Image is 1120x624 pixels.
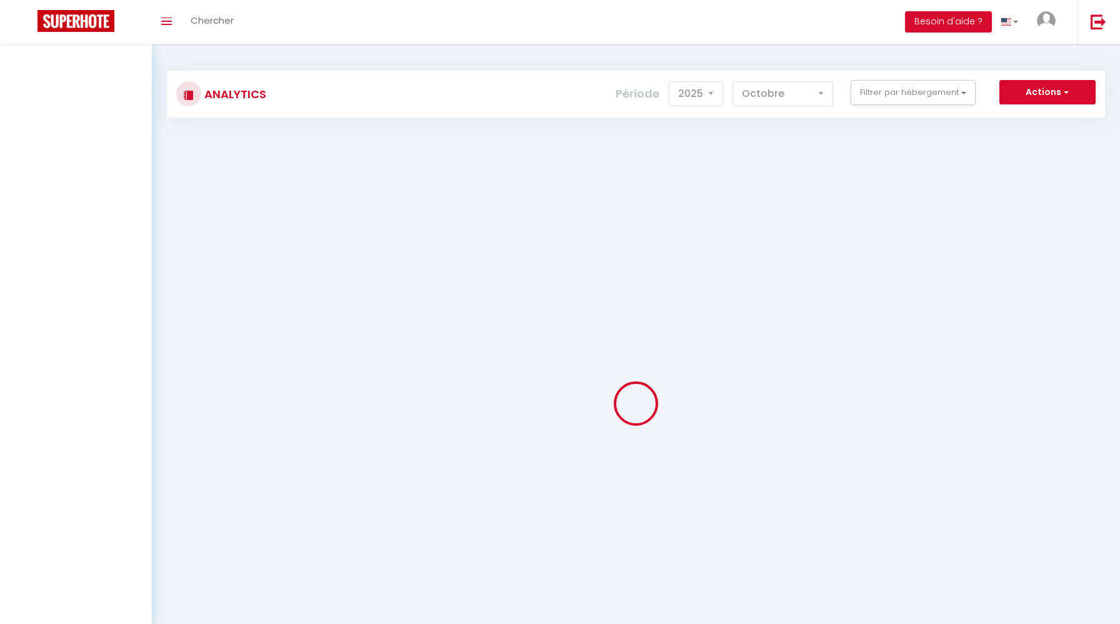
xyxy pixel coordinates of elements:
[616,80,659,108] label: Période
[191,14,234,27] span: Chercher
[999,80,1096,105] button: Actions
[1037,11,1056,30] img: ...
[905,11,992,33] button: Besoin d'aide ?
[851,80,976,105] button: Filtrer par hébergement
[37,10,114,32] img: Super Booking
[201,80,266,108] h3: Analytics
[1091,14,1106,29] img: logout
